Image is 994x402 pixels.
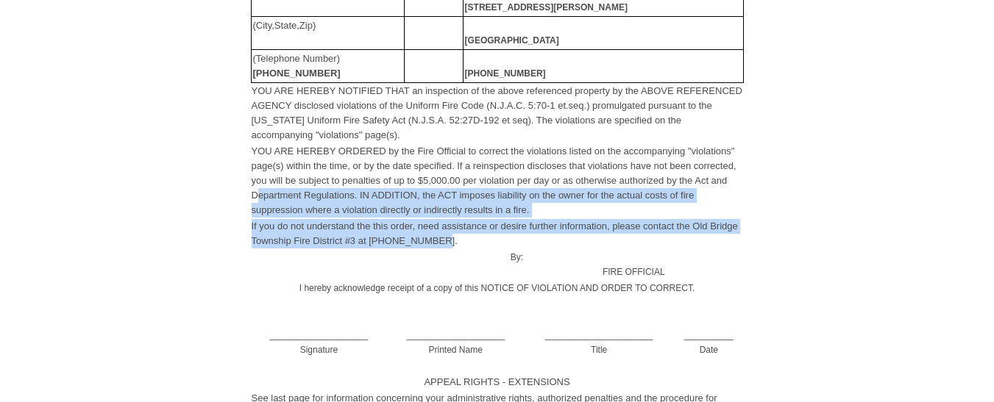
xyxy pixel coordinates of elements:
b: [PHONE_NUMBER] [253,68,341,79]
font: If you do not understand the this order, need assistance or desire further information, please co... [252,220,738,246]
td: ____________________ Signature [251,312,388,358]
td: ____________________ Printed Name [387,312,524,358]
td: I hereby acknowledge receipt of a copy of this NOTICE OF VIOLATION AND ORDER TO CORRECT. [251,280,744,296]
td: __________ Date [674,312,743,358]
font: (Telephone Number) [253,53,341,79]
font: APPEAL RIGHTS - EXTENSIONS [424,376,569,387]
font: YOU ARE HEREBY ORDERED by the Fire Official to correct the violations listed on the accompanying ... [252,146,736,215]
b: [PHONE_NUMBER] [465,68,546,79]
td: By: [251,249,525,280]
font: YOU ARE HEREBY NOTIFIED THAT an inspection of the above referenced property by the ABOVE REFERENC... [252,85,742,140]
b: [GEOGRAPHIC_DATA] [465,35,559,46]
td: FIRE OFFICIAL [524,249,743,280]
font: (City,State,Zip) [253,20,316,31]
td: ______________________ Title [524,312,674,358]
b: [STREET_ADDRESS][PERSON_NAME] [465,2,628,12]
